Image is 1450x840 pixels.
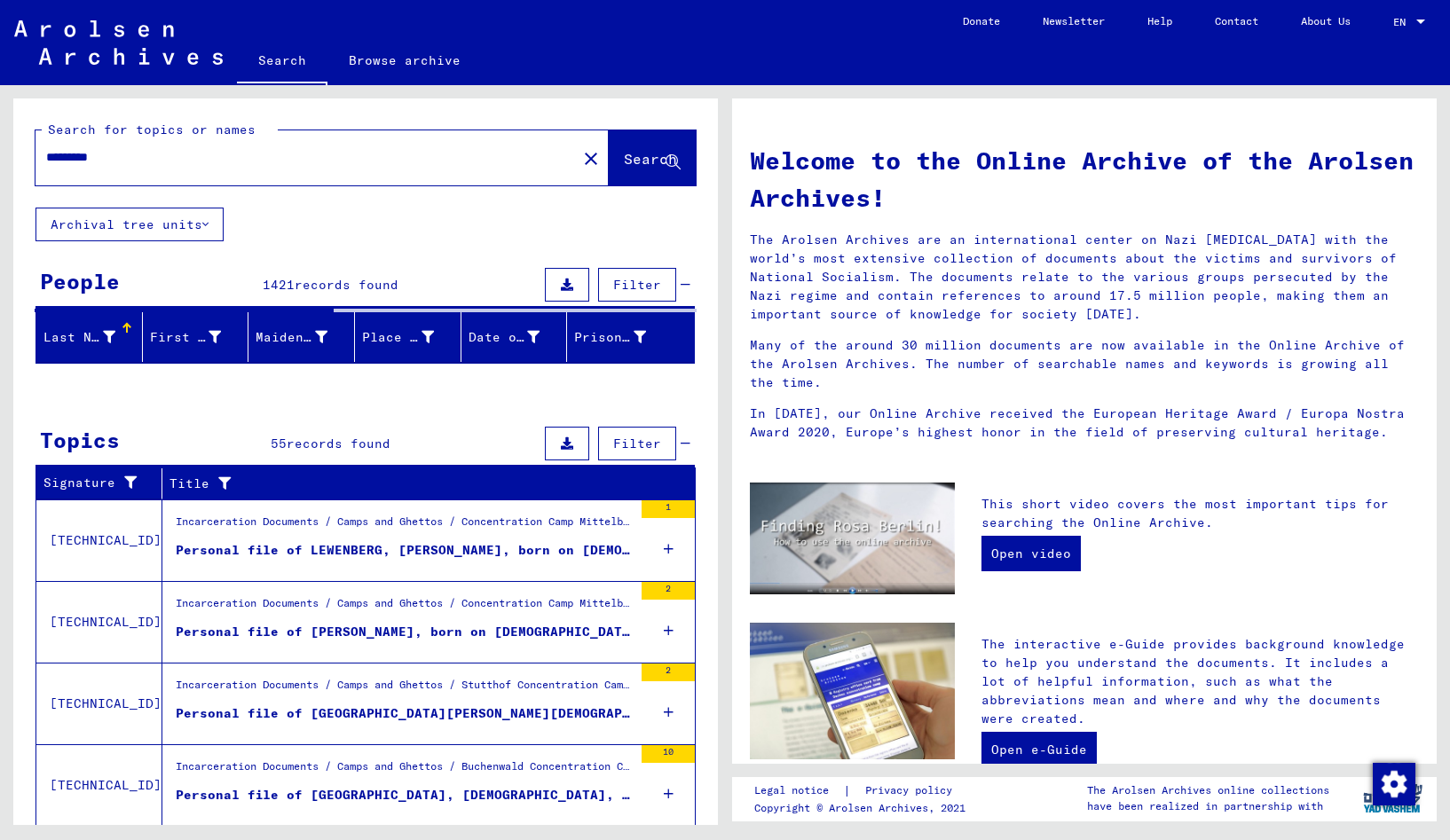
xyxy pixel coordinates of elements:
p: have been realized in partnership with [1087,798,1329,814]
div: Title [169,469,674,498]
p: The Arolsen Archives are an international center on Nazi [MEDICAL_DATA] with the world’s most ext... [750,231,1419,324]
mat-header-cell: Prisoner # [567,312,694,362]
button: Clear [573,140,609,176]
a: Legal notice [754,781,843,800]
button: Archival tree units [35,208,224,241]
span: records found [295,277,398,293]
img: Arolsen_neg.svg [14,20,223,65]
div: Date of Birth [469,328,540,347]
td: [TECHNICAL_ID] [36,744,162,826]
div: First Name [150,323,248,351]
a: Open video [981,536,1081,571]
span: records found [287,436,390,451]
img: eguide.jpg [750,623,955,760]
div: Place of Birth [362,328,434,347]
mat-header-cell: Date of Birth [461,312,568,362]
span: 55 [271,436,287,451]
div: 1 [642,500,695,518]
div: Incarceration Documents / Camps and Ghettos / Buchenwald Concentration Camp / Individual Document... [176,758,633,783]
mat-header-cell: Last Name [36,312,143,362]
span: Search [624,150,677,168]
div: Incarceration Documents / Camps and Ghettos / Concentration Camp Mittelbau (Dora) / Concentration... [176,595,633,620]
mat-header-cell: First Name [143,312,249,362]
mat-label: Search for topics or names [48,122,256,137]
div: People [40,265,120,297]
td: [TECHNICAL_ID] [36,581,162,663]
mat-icon: close [580,148,602,169]
td: [TECHNICAL_ID] [36,663,162,744]
mat-header-cell: Place of Birth [355,312,461,362]
div: First Name [150,328,222,347]
div: Personal file of LEWENBERG, [PERSON_NAME], born on [DEMOGRAPHIC_DATA] [176,541,633,560]
button: Search [609,130,696,185]
div: Change consent [1372,762,1415,805]
div: Title [169,475,651,493]
span: Filter [613,277,661,293]
div: Incarceration Documents / Camps and Ghettos / Stutthof Concentration Camp / Individual Documents ... [176,677,633,702]
div: 2 [642,663,695,681]
h1: Welcome to the Online Archive of the Arolsen Archives! [750,142,1419,216]
div: Last Name [43,323,142,351]
span: 1421 [263,277,295,293]
div: Signature [43,469,162,498]
a: Privacy policy [851,781,973,800]
div: 10 [642,745,695,763]
p: Many of the around 30 million documents are now available in the Online Archive of the Arolsen Ar... [750,336,1419,392]
a: Open e-Guide [981,732,1097,767]
p: Copyright © Arolsen Archives, 2021 [754,800,973,816]
p: In [DATE], our Online Archive received the European Heritage Award / Europa Nostra Award 2020, Eu... [750,404,1419,442]
div: Signature [43,474,139,492]
div: Maiden Name [256,328,327,347]
td: [TECHNICAL_ID] [36,499,162,581]
div: Place of Birth [362,323,461,351]
div: | [754,781,973,800]
p: The Arolsen Archives online collections [1087,782,1329,798]
div: Personal file of [GEOGRAPHIC_DATA][PERSON_NAME][DEMOGRAPHIC_DATA], born on [DEMOGRAPHIC_DATA], bo... [176,704,633,723]
img: yv_logo.png [1359,776,1426,820]
p: The interactive e-Guide provides background knowledge to help you understand the documents. It in... [981,635,1419,728]
div: Topics [40,424,120,456]
div: 2 [642,582,695,600]
div: Date of Birth [469,323,567,351]
span: EN [1393,16,1413,28]
button: Filter [598,268,676,302]
button: Filter [598,427,676,460]
img: Change consent [1373,763,1415,805]
div: Prisoner # [574,328,646,347]
div: Personal file of [GEOGRAPHIC_DATA], [DEMOGRAPHIC_DATA], born on [DEMOGRAPHIC_DATA] [176,786,633,805]
div: Maiden Name [256,323,354,351]
div: Last Name [43,328,115,347]
a: Browse archive [327,39,482,82]
span: Filter [613,436,661,451]
p: This short video covers the most important tips for searching the Online Archive. [981,495,1419,532]
div: Prisoner # [574,323,673,351]
div: Personal file of [PERSON_NAME], born on [DEMOGRAPHIC_DATA] [176,623,633,641]
img: video.jpg [750,483,955,594]
div: Incarceration Documents / Camps and Ghettos / Concentration Camp Mittelbau (Dora) / Concentration... [176,514,633,538]
mat-header-cell: Maiden Name [248,312,355,362]
a: Search [237,39,327,85]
